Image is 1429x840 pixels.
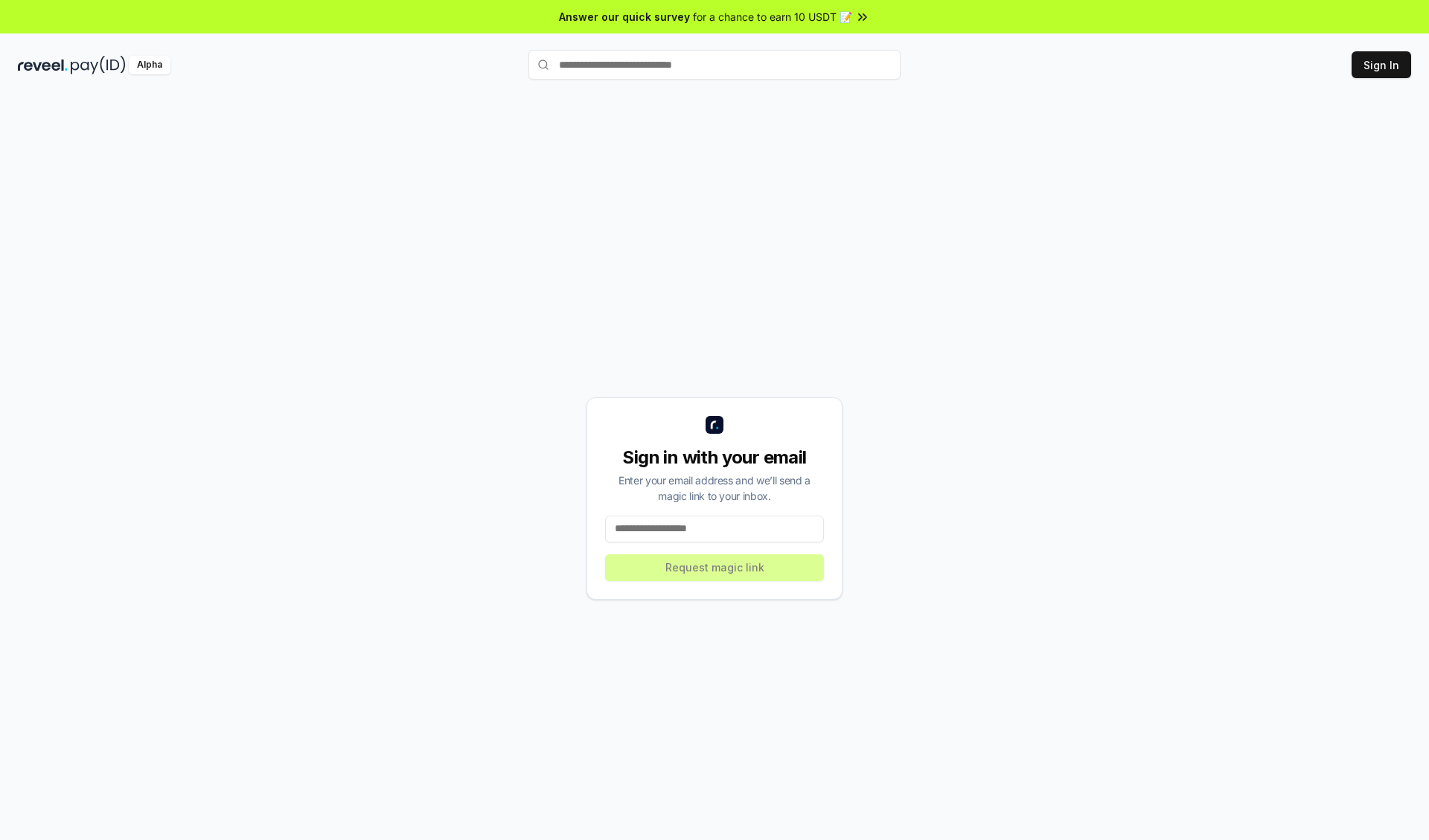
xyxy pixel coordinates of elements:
img: logo_small [706,416,723,434]
img: pay_id [71,56,126,74]
div: Enter your email address and we’ll send a magic link to your inbox. [605,472,824,504]
span: for a chance to earn 10 USDT 📝 [693,9,852,25]
div: Sign in with your email [605,446,824,469]
span: Answer our quick survey [559,9,690,25]
div: Alpha [129,56,170,74]
img: reveel_dark [18,56,68,74]
button: Sign In [1352,51,1411,78]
